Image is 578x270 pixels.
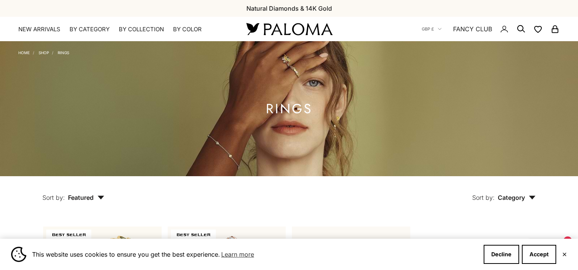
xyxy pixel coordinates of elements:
[18,49,69,55] nav: Breadcrumb
[25,176,122,208] button: Sort by: Featured
[522,245,556,264] button: Accept
[11,247,26,262] img: Cookie banner
[498,194,536,201] span: Category
[58,50,69,55] a: Rings
[484,245,519,264] button: Decline
[46,230,91,240] span: BEST SELLER
[171,230,216,240] span: BEST SELLER
[422,26,434,32] span: GBP £
[68,194,104,201] span: Featured
[220,249,255,260] a: Learn more
[32,249,478,260] span: This website uses cookies to ensure you get the best experience.
[18,50,30,55] a: Home
[246,3,332,13] p: Natural Diamonds & 14K Gold
[455,176,553,208] button: Sort by: Category
[18,26,60,33] a: NEW ARRIVALS
[42,194,65,201] span: Sort by:
[422,26,442,32] button: GBP £
[70,26,110,33] summary: By Category
[472,194,495,201] span: Sort by:
[39,50,49,55] a: Shop
[119,26,164,33] summary: By Collection
[18,26,228,33] nav: Primary navigation
[562,252,567,257] button: Close
[173,26,202,33] summary: By Color
[453,24,492,34] a: FANCY CLUB
[266,104,312,114] h1: Rings
[422,17,560,41] nav: Secondary navigation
